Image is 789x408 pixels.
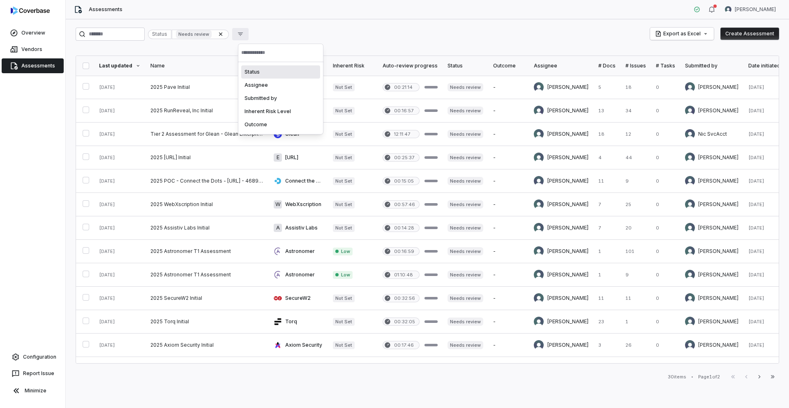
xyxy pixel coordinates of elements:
img: Sayantan Bhattacherjee avatar [685,246,695,256]
div: Assignee [241,79,320,92]
td: - [488,334,529,357]
img: Sayantan Bhattacherjee avatar [534,317,544,327]
img: Sayantan Bhattacherjee avatar [534,199,544,209]
div: Outcome [241,118,320,131]
td: - [488,76,529,99]
div: 30 items [668,374,686,380]
div: # Issues [625,63,646,69]
button: Report Issue [3,366,62,381]
button: Create Assessment [720,28,779,40]
img: Sayantan Bhattacherjee avatar [685,223,695,233]
div: Inherent Risk [333,63,373,69]
span: Assessments [89,6,122,13]
button: Export as Excel [650,28,714,40]
img: Samuel Folarin avatar [685,106,695,116]
div: Submitted by [685,63,738,69]
div: Status [241,65,320,79]
td: - [488,123,529,146]
img: Sayantan Bhattacherjee avatar [534,153,544,162]
span: [PERSON_NAME] [735,6,776,13]
img: Tomo Majima avatar [685,176,695,186]
td: - [488,357,529,380]
td: - [488,169,529,193]
div: Status [448,63,483,69]
img: Sayantan Bhattacherjee avatar [685,270,695,280]
td: - [488,310,529,334]
div: Suggestions [238,62,323,134]
div: Auto-review progress [383,63,438,69]
a: Assessments [2,58,64,73]
img: Adeola Ajiginni avatar [534,82,544,92]
div: Outcome [493,63,524,69]
img: Nic SvcAcct avatar [685,129,695,139]
td: - [488,99,529,123]
td: - [488,240,529,263]
div: • [691,374,693,380]
div: Submitted by [241,92,320,105]
div: Name [150,63,264,69]
div: Assignee [534,63,588,69]
div: Last updated [99,63,141,69]
button: Minimize [3,382,62,399]
img: Adeola Ajiginni avatar [685,293,695,303]
div: Status [148,30,171,39]
img: Sayantan Bhattacherjee avatar [534,223,544,233]
img: Sayantan Bhattacherjee avatar [685,153,695,162]
div: # Docs [598,63,616,69]
td: - [488,146,529,169]
div: Page 1 of 2 [698,374,720,380]
div: # Tasks [656,63,675,69]
td: - [488,287,529,310]
div: Inherent Risk Level [241,105,320,118]
img: Samuel Folarin avatar [534,106,544,116]
a: Overview [2,25,64,40]
img: Adeola Ajiginni avatar [685,82,695,92]
img: Sayantan Bhattacherjee avatar [534,270,544,280]
img: Sayantan Bhattacherjee avatar [685,317,695,327]
button: Samuel Folarin avatar[PERSON_NAME] [720,3,781,16]
img: Adeola Ajiginni avatar [534,293,544,303]
img: Sayantan Bhattacherjee avatar [685,199,695,209]
img: logo-D7KZi-bG.svg [11,7,50,15]
a: Configuration [3,350,62,364]
td: - [488,263,529,287]
img: Tomo Majima avatar [534,176,544,186]
img: Sayantan Bhattacherjee avatar [534,129,544,139]
img: Tomo Majima avatar [534,340,544,350]
img: Samuel Folarin avatar [725,6,731,13]
img: Tomo Majima avatar [685,340,695,350]
td: - [488,216,529,240]
img: Sayantan Bhattacherjee avatar [534,246,544,256]
a: Vendors [2,42,64,57]
div: Date initiated [748,63,789,69]
td: - [488,193,529,216]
